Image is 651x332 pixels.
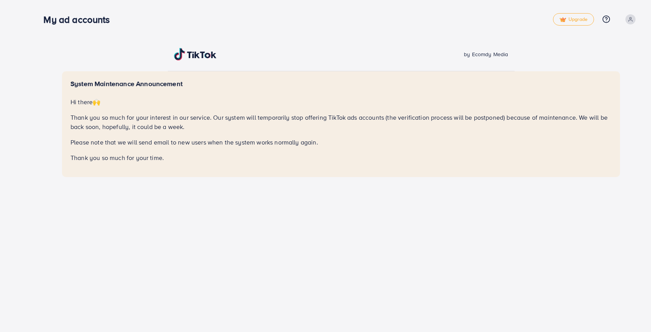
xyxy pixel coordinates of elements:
[71,113,611,131] p: Thank you so much for your interest in our service. Our system will temporarily stop offering Tik...
[71,97,611,107] p: Hi there
[174,48,217,60] img: TikTok
[71,153,611,162] p: Thank you so much for your time.
[553,13,594,26] a: tickUpgrade
[71,138,611,147] p: Please note that we will send email to new users when the system works normally again.
[464,50,508,58] span: by Ecomdy Media
[43,14,116,25] h3: My ad accounts
[560,17,566,22] img: tick
[93,98,100,106] span: 🙌
[560,17,587,22] span: Upgrade
[71,80,611,88] h5: System Maintenance Announcement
